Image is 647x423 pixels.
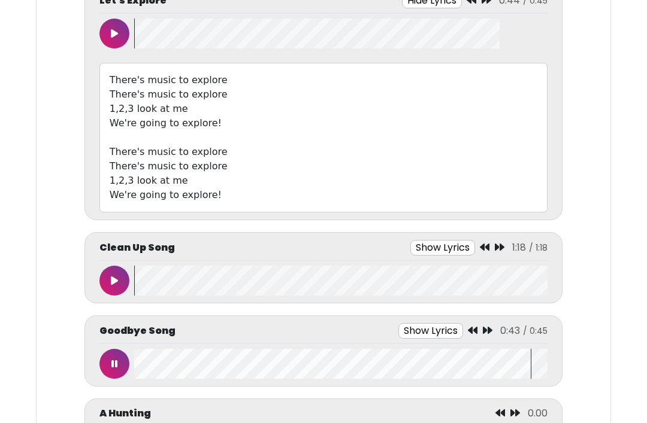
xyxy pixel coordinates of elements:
button: Show Lyrics [410,240,475,255]
span: / 1:18 [529,242,548,254]
span: 1:18 [512,241,526,254]
p: Clean Up Song [99,241,175,255]
span: 0:43 [500,324,520,337]
span: 0.00 [528,406,548,420]
p: Goodbye Song [99,324,176,338]
p: A Hunting [99,406,151,421]
button: Show Lyrics [398,323,463,339]
span: / 0:45 [523,325,548,337]
div: There's music to explore There's music to explore 1,2,3 look at me We're going to explore! There'... [99,63,548,212]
